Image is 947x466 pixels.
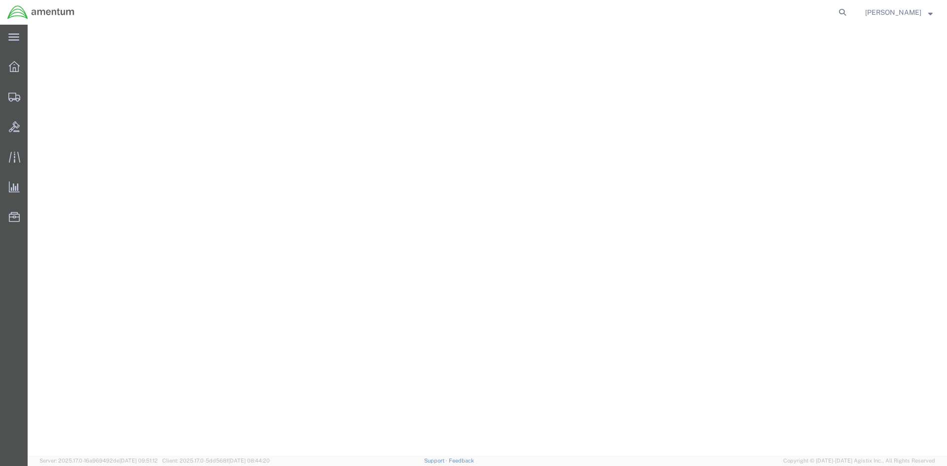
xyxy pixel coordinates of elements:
iframe: FS Legacy Container [28,25,947,456]
span: Copyright © [DATE]-[DATE] Agistix Inc., All Rights Reserved [783,457,935,465]
a: Feedback [449,458,474,464]
span: Client: 2025.17.0-5dd568f [162,458,270,464]
img: logo [7,5,75,20]
span: [DATE] 08:44:20 [228,458,270,464]
span: [DATE] 09:51:12 [119,458,158,464]
span: Server: 2025.17.0-16a969492de [39,458,158,464]
a: Support [424,458,449,464]
span: Jessica White [865,7,921,18]
button: [PERSON_NAME] [865,6,933,18]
